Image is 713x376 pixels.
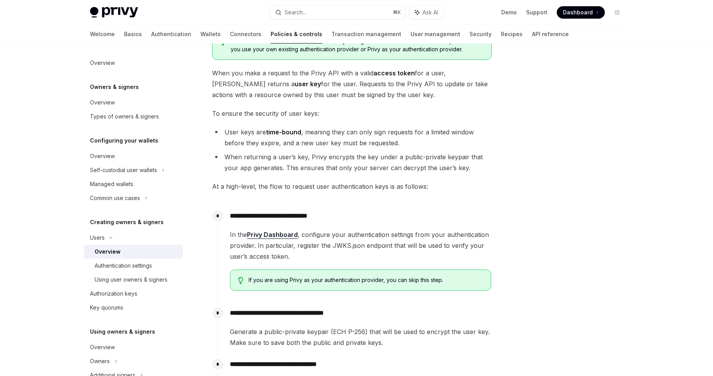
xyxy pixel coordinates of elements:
[151,25,191,44] a: Authentication
[84,245,183,259] a: Overview
[90,289,137,298] div: Authorization keys
[84,259,183,273] a: Authentication settings
[270,5,406,19] button: Search...⌘K
[423,9,438,16] span: Ask AI
[90,218,164,227] h5: Creating owners & signers
[373,69,415,77] strong: access token
[90,7,138,18] img: light logo
[90,165,157,175] div: Self-custodial user wallets
[84,96,183,110] a: Overview
[90,179,133,189] div: Managed wallets
[212,108,492,119] span: To ensure the security of user keys:
[238,277,243,284] svg: Tip
[230,229,491,262] span: In the , configure your authentication settings from your authentication provider. In particular,...
[295,80,321,88] strong: user key
[90,343,115,352] div: Overview
[90,58,115,68] div: Overview
[84,273,183,287] a: Using user owners & signers
[90,98,115,107] div: Overview
[249,276,483,284] span: If you are using Privy as your authentication provider, you can skip this step.
[532,25,569,44] a: API reference
[271,25,322,44] a: Policies & controls
[285,8,306,17] div: Search...
[90,233,105,242] div: Users
[470,25,492,44] a: Security
[84,56,183,70] a: Overview
[212,127,492,148] li: User keys are , meaning they can only sign requests for a limited window before they expire, and ...
[230,25,261,44] a: Connectors
[331,25,401,44] a: Transaction management
[393,9,401,16] span: ⌘ K
[84,287,183,301] a: Authorization keys
[526,9,547,16] a: Support
[230,326,491,348] span: Generate a public-private keypair (ECH P-256) that will be used to encrypt the user key. Make sur...
[212,181,492,192] span: At a high-level, the flow to request user authentication keys is as follows:
[409,5,444,19] button: Ask AI
[90,82,139,92] h5: Owners & signers
[84,149,183,163] a: Overview
[501,25,523,44] a: Recipes
[84,301,183,315] a: Key quorums
[90,136,158,145] h5: Configuring your wallets
[247,231,298,239] a: Privy Dashboard
[212,68,492,100] span: When you make a request to the Privy API with a valid for a user, [PERSON_NAME] returns a for the...
[611,6,623,19] button: Toggle dark mode
[266,128,301,136] strong: time-bound
[84,110,183,124] a: Types of owners & signers
[124,25,142,44] a: Basics
[411,25,460,44] a: User management
[90,193,140,203] div: Common use cases
[90,112,159,121] div: Types of owners & signers
[84,340,183,354] a: Overview
[501,9,517,16] a: Demo
[90,303,123,312] div: Key quorums
[563,9,593,16] span: Dashboard
[200,25,221,44] a: Wallets
[95,261,152,270] div: Authentication settings
[231,38,483,53] span: You can create user self-custodial wallets by setting a user as the owner of the wallet, whether ...
[95,247,121,256] div: Overview
[90,327,155,336] h5: Using owners & signers
[95,275,167,284] div: Using user owners & signers
[84,177,183,191] a: Managed wallets
[90,151,115,161] div: Overview
[90,357,110,366] div: Owners
[212,151,492,173] li: When returning a user’s key, Privy encrypts the key under a public-private keypair that your app ...
[90,25,115,44] a: Welcome
[557,6,605,19] a: Dashboard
